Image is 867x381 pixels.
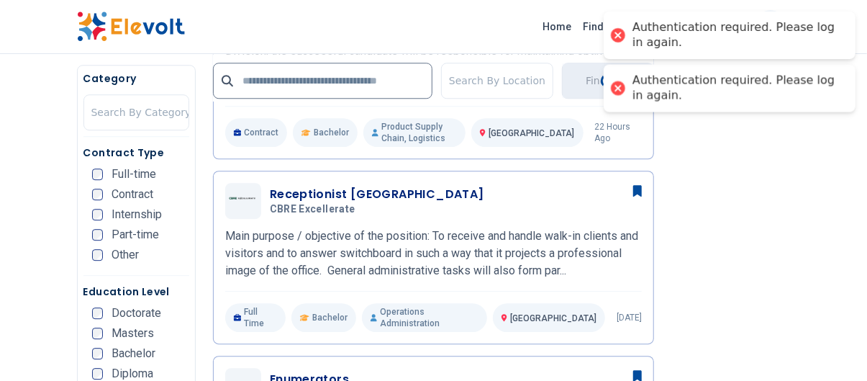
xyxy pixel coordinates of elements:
a: CBRE ExcellerateReceptionist [GEOGRAPHIC_DATA]CBRE ExcellerateMain purpose / objective of the pos... [225,183,642,332]
input: Internship [92,209,104,220]
span: [GEOGRAPHIC_DATA] [510,313,596,323]
a: Find Jobs [578,15,637,38]
input: Doctorate [92,308,104,319]
p: Full Time [225,303,286,332]
input: Contract [92,189,104,200]
p: Operations Administration [362,303,487,332]
input: Diploma [92,368,104,380]
p: Product Supply Chain, Logistics [363,118,465,147]
span: Other [112,249,139,261]
p: Contract [225,118,288,147]
input: Part-time [92,229,104,241]
img: Elevolt [77,12,185,42]
h5: Education Level [83,284,189,299]
div: Authentication required. Please log in again. [632,20,841,50]
p: [DATE] [617,312,642,323]
span: Bachelor [112,348,155,359]
iframe: Chat Widget [795,312,867,381]
input: Other [92,249,104,261]
span: Contract [112,189,153,200]
img: CBRE Excellerate [229,192,258,211]
span: Full-time [112,169,156,180]
span: Internship [112,209,162,220]
input: Bachelor [92,348,104,359]
a: Home [537,15,578,38]
p: Main purpose / objective of the position: To receive and handle walk-in clients and visitors and ... [225,228,642,279]
h5: Category [83,71,189,86]
span: Bachelor [314,127,349,138]
button: Find JobsLoading... [562,63,654,99]
span: CBRE Excellerate [270,203,355,216]
button: Z [756,10,785,39]
h3: Receptionist [GEOGRAPHIC_DATA] [270,186,484,203]
div: Authentication required. Please log in again. [632,73,841,104]
input: Full-time [92,169,104,180]
span: Doctorate [112,308,161,319]
span: Diploma [112,368,153,380]
input: Masters [92,328,104,339]
p: 22 hours ago [595,121,642,144]
span: [GEOGRAPHIC_DATA] [489,128,575,138]
span: Bachelor [312,312,348,323]
span: Masters [112,328,154,339]
span: Part-time [112,229,159,241]
h5: Contract Type [83,145,189,160]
